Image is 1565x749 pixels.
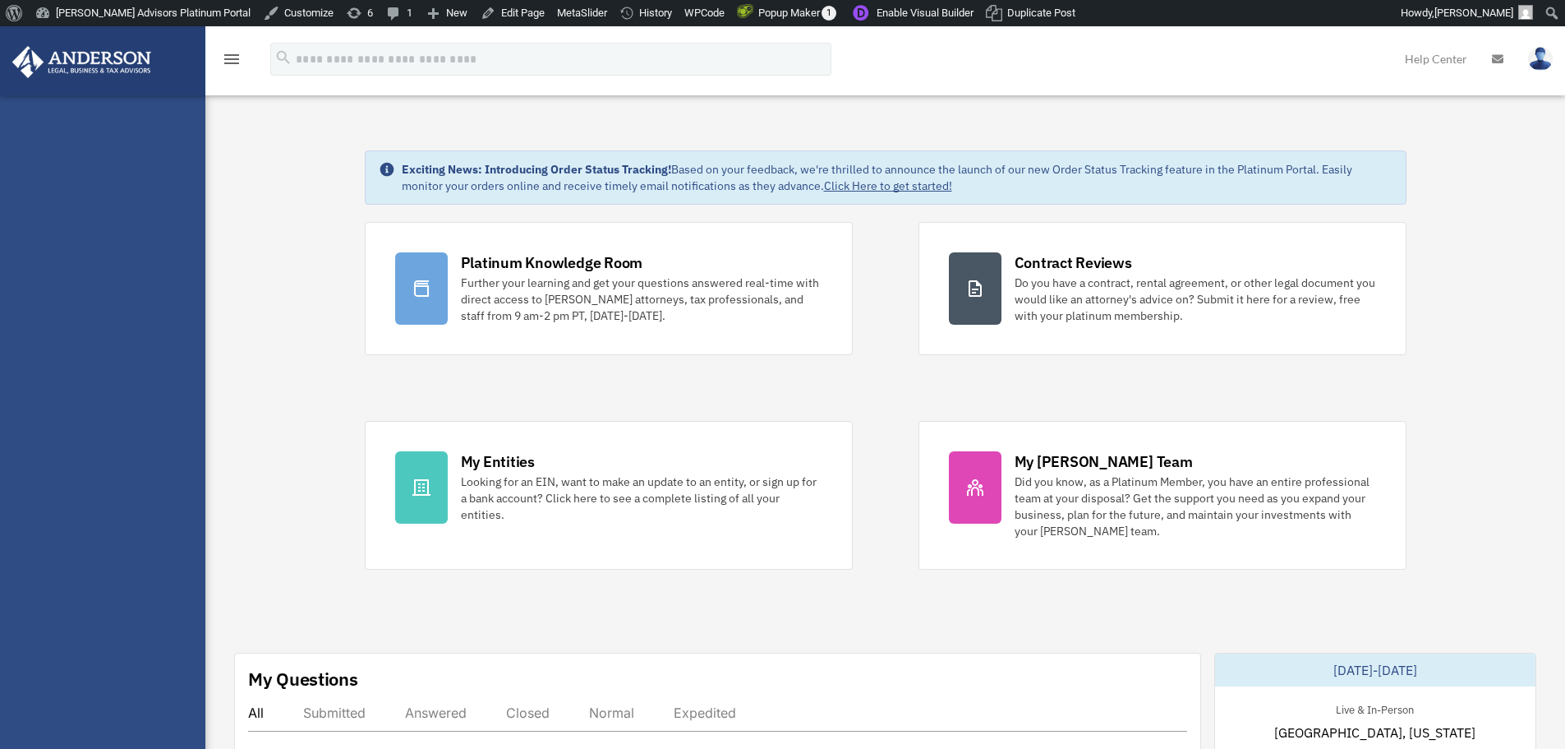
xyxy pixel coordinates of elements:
div: Did you know, as a Platinum Member, you have an entire professional team at your disposal? Get th... [1015,474,1376,539]
a: Click Here to get started! [824,178,952,193]
div: My Entities [461,451,535,472]
img: User Pic [1528,47,1553,71]
div: Answered [405,705,467,721]
a: menu [222,55,242,69]
div: Submitted [303,705,366,721]
a: Contract Reviews Do you have a contract, rental agreement, or other legal document you would like... [918,222,1406,355]
div: Further your learning and get your questions answered real-time with direct access to [PERSON_NAM... [461,275,822,324]
a: Help Center [1392,26,1480,91]
div: My [PERSON_NAME] Team [1015,451,1193,472]
div: Do you have a contract, rental agreement, or other legal document you would like an attorney's ad... [1015,275,1376,324]
span: 1 [822,6,836,21]
strong: Exciting News: Introducing Order Status Tracking! [402,162,671,177]
a: My [PERSON_NAME] Team Did you know, as a Platinum Member, you have an entire professional team at... [918,421,1406,570]
div: Normal [589,705,634,721]
span: [GEOGRAPHIC_DATA], [US_STATE] [1274,723,1475,742]
a: Platinum Knowledge Room Further your learning and get your questions answered real-time with dire... [365,222,853,355]
div: Live & In-Person [1323,700,1427,717]
div: Expedited [674,705,736,721]
i: search [274,49,292,67]
div: My Questions [248,667,358,691]
span: [PERSON_NAME] [1434,7,1513,19]
div: Contract Reviews [1015,252,1132,273]
div: Closed [506,705,550,721]
img: Anderson Advisors Platinum Portal [7,46,156,78]
div: [DATE]-[DATE] [1215,654,1535,687]
div: Platinum Knowledge Room [461,252,643,273]
a: My Entities Looking for an EIN, want to make an update to an entity, or sign up for a bank accoun... [365,421,853,570]
div: All [248,705,264,721]
i: menu [222,49,242,69]
div: Based on your feedback, we're thrilled to announce the launch of our new Order Status Tracking fe... [402,161,1392,194]
div: Looking for an EIN, want to make an update to an entity, or sign up for a bank account? Click her... [461,474,822,523]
